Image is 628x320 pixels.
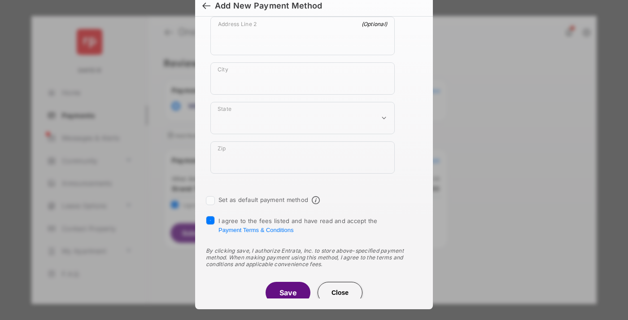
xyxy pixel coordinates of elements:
span: Default payment method info [312,196,320,204]
div: Add New Payment Method [215,1,322,11]
button: Close [318,282,362,303]
button: I agree to the fees listed and have read and accept the [218,227,293,233]
div: By clicking save, I authorize Entrata, Inc. to store above-specified payment method. When making ... [206,247,422,267]
label: Set as default payment method [218,196,308,203]
div: payment_method_screening[postal_addresses][addressLine2] [210,17,395,55]
div: payment_method_screening[postal_addresses][administrativeArea] [210,102,395,134]
div: payment_method_screening[postal_addresses][postalCode] [210,141,395,174]
div: payment_method_screening[postal_addresses][locality] [210,62,395,95]
span: I agree to the fees listed and have read and accept the [218,217,378,233]
button: Save [266,282,310,303]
